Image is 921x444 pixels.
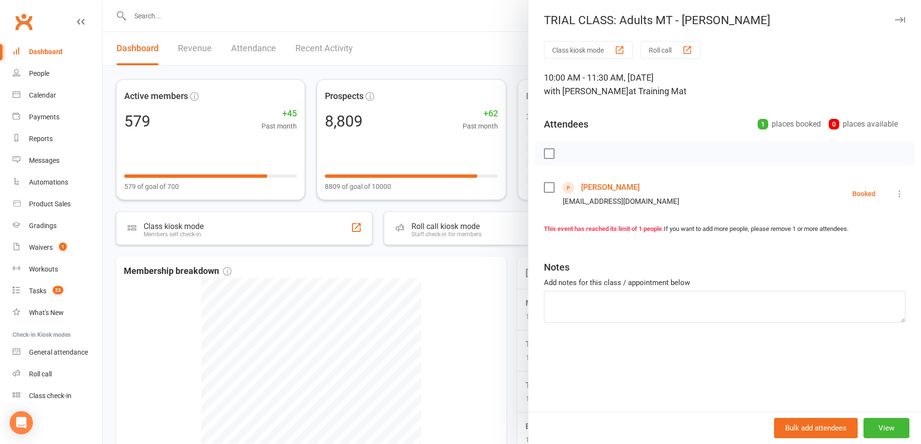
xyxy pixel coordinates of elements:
div: 1 [758,119,768,129]
div: Roll call [29,370,52,378]
strong: This event has reached its limit of 1 people. [544,225,664,232]
button: Bulk add attendees [774,418,858,438]
a: General attendance kiosk mode [13,342,102,363]
a: Roll call [13,363,102,385]
div: General attendance [29,348,88,356]
div: Gradings [29,222,57,229]
div: Messages [29,157,59,164]
a: Waivers 1 [13,237,102,258]
span: 1 [59,243,67,251]
div: places booked [758,117,821,131]
div: Calendar [29,91,56,99]
button: Class kiosk mode [544,41,633,59]
a: Gradings [13,215,102,237]
div: Automations [29,178,68,186]
div: Open Intercom Messenger [10,411,33,434]
a: Clubworx [12,10,36,34]
div: People [29,70,49,77]
a: [PERSON_NAME] [581,180,640,195]
div: places available [829,117,898,131]
a: Payments [13,106,102,128]
div: Payments [29,113,59,121]
div: 10:00 AM - 11:30 AM, [DATE] [544,71,906,98]
a: Dashboard [13,41,102,63]
a: Messages [13,150,102,172]
div: Notes [544,260,570,274]
a: Automations [13,172,102,193]
div: Waivers [29,243,53,251]
a: Class kiosk mode [13,385,102,407]
div: Reports [29,135,53,143]
span: at Training Mat [629,86,687,96]
a: What's New [13,302,102,324]
button: View [863,418,909,438]
div: TRIAL CLASS: Adults MT - [PERSON_NAME] [528,14,921,27]
a: Tasks 23 [13,280,102,302]
a: Reports [13,128,102,150]
div: Attendees [544,117,588,131]
div: Workouts [29,265,58,273]
a: People [13,63,102,85]
button: Roll call [641,41,701,59]
a: Workouts [13,258,102,280]
div: Tasks [29,287,46,295]
div: Booked [852,190,876,197]
div: 0 [829,119,839,129]
div: Product Sales [29,200,71,208]
div: Class check-in [29,392,72,400]
div: Dashboard [29,48,62,56]
span: 23 [53,286,63,294]
div: If you want to add more people, please remove 1 or more attendees. [544,224,906,234]
a: Product Sales [13,193,102,215]
div: What's New [29,309,64,316]
div: Add notes for this class / appointment below [544,277,906,288]
span: with [PERSON_NAME] [544,86,629,96]
a: Calendar [13,85,102,106]
div: [EMAIL_ADDRESS][DOMAIN_NAME] [563,195,679,208]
